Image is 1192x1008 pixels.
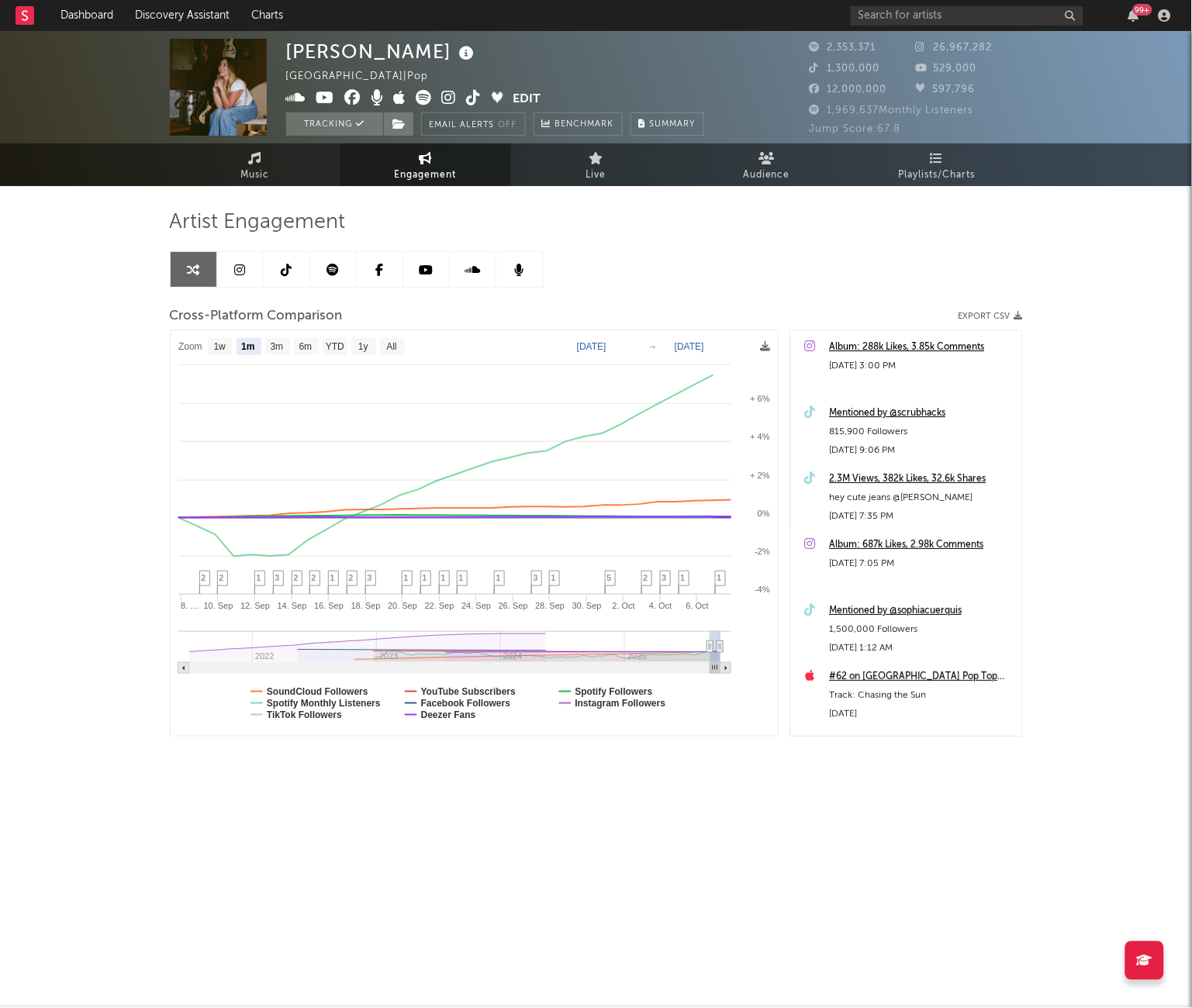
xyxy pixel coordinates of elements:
[270,342,283,353] text: 3m
[459,573,464,582] span: 1
[851,6,1083,26] input: Search for artists
[203,601,233,610] text: 10. Sep
[631,112,704,136] button: Summary
[424,601,454,610] text: 22. Sep
[686,601,708,610] text: 6. Oct
[830,357,1014,375] div: [DATE] 3:00 PM
[1133,4,1152,16] div: 99 +
[178,342,202,353] text: Zoom
[830,686,1014,705] div: Track: Chasing the Sun
[404,573,409,582] span: 1
[275,573,280,582] span: 3
[511,143,682,186] a: Live
[535,601,565,610] text: 28. Sep
[325,342,344,353] text: YTD
[830,423,1014,441] div: 815,900 Followers
[830,602,1014,620] div: Mentioned by @sophiacuerquis
[650,120,696,129] span: Summary
[810,124,901,134] span: Jump Score: 67.8
[286,67,447,86] div: [GEOGRAPHIC_DATA] | Pop
[830,639,1014,658] div: [DATE] 1:12 AM
[420,686,516,697] text: YouTube Subscribers
[810,85,887,95] span: 12,000,000
[421,112,526,136] button: Email AlertsOff
[675,341,704,352] text: [DATE]
[755,585,770,594] text: -4%
[461,601,491,610] text: 24. Sep
[499,121,517,129] em: Off
[575,698,665,709] text: Instagram Followers
[1128,9,1139,22] button: 99+
[743,166,790,185] span: Audience
[830,536,1014,554] div: Album: 687k Likes, 2.98k Comments
[830,507,1014,526] div: [DATE] 7:35 PM
[830,734,1014,752] a: #151 on Slovakia Music Top Videos
[916,64,977,74] span: 529,000
[513,90,541,109] button: Edit
[575,686,652,697] text: Spotify Followers
[852,143,1023,186] a: Playlists/Charts
[170,213,346,232] span: Artist Engagement
[534,112,623,136] a: Benchmark
[830,404,1014,423] a: Mentioned by @scrubhacks
[830,668,1014,686] a: #62 on [GEOGRAPHIC_DATA] Pop Top Videos
[240,166,269,185] span: Music
[959,312,1023,321] button: Export CSV
[644,573,648,582] span: 2
[349,573,354,582] span: 2
[750,432,770,441] text: + 4%
[750,394,770,403] text: + 6%
[368,573,372,582] span: 3
[755,547,770,556] text: -2%
[314,601,344,610] text: 16. Sep
[496,573,501,582] span: 1
[423,573,427,582] span: 1
[750,471,770,480] text: + 2%
[202,573,206,582] span: 2
[213,342,226,353] text: 1w
[830,470,1014,488] a: 2.3M Views, 382k Likes, 32.6k Shares
[299,342,312,353] text: 6m
[648,341,658,352] text: →
[240,601,270,610] text: 12. Sep
[551,573,556,582] span: 1
[810,105,974,116] span: 1,969,637 Monthly Listeners
[312,573,316,582] span: 2
[340,143,511,186] a: Engagement
[682,143,852,186] a: Audience
[830,554,1014,573] div: [DATE] 7:05 PM
[358,342,368,353] text: 1y
[420,698,510,709] text: Facebook Followers
[899,166,976,185] span: Playlists/Charts
[420,709,475,720] text: Deezer Fans
[916,43,993,53] span: 26,967,282
[572,601,601,610] text: 30. Sep
[649,601,672,610] text: 4. Oct
[586,166,606,185] span: Live
[267,686,368,697] text: SoundCloud Followers
[810,64,880,74] span: 1,300,000
[830,488,1014,507] div: hey cute jeans @[PERSON_NAME]
[395,166,457,185] span: Engagement
[830,338,1014,357] a: Album: 288k Likes, 3.85k Comments
[441,573,446,582] span: 1
[612,601,634,610] text: 2. Oct
[267,698,381,709] text: Spotify Monthly Listeners
[388,601,417,610] text: 20. Sep
[577,341,606,352] text: [DATE]
[662,573,667,582] span: 3
[170,143,340,186] a: Music
[257,573,261,582] span: 1
[830,620,1014,639] div: 1,500,000 Followers
[717,573,722,582] span: 1
[241,342,254,353] text: 1m
[286,39,479,64] div: [PERSON_NAME]
[277,601,306,610] text: 14. Sep
[181,601,199,610] text: 8. …
[555,116,614,134] span: Benchmark
[830,441,1014,460] div: [DATE] 9:06 PM
[170,307,343,326] span: Cross-Platform Comparison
